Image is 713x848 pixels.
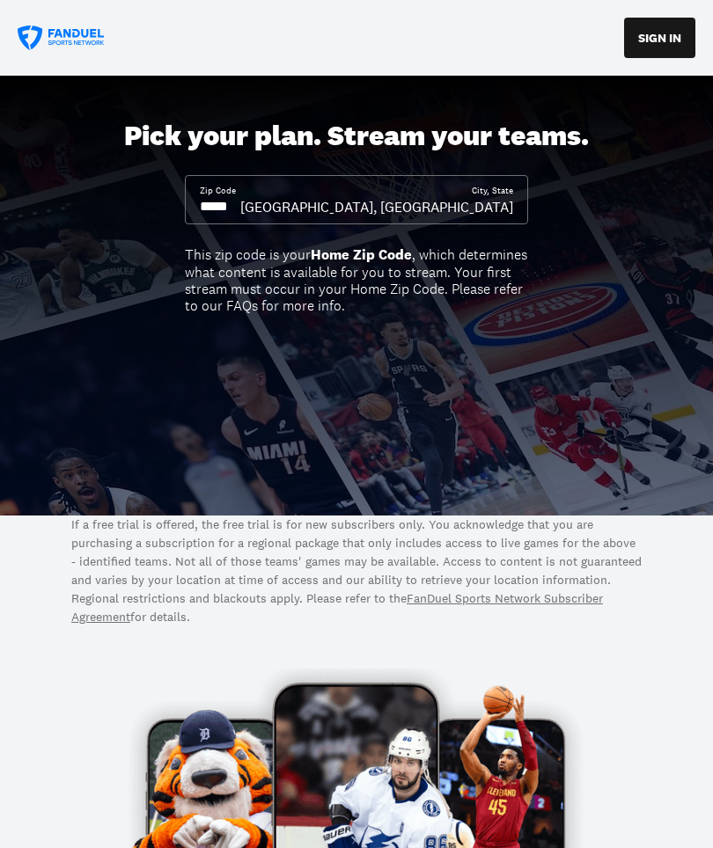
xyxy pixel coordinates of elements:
div: Zip Code [200,185,236,197]
div: This zip code is your , which determines what content is available for you to stream. Your first ... [185,246,528,314]
button: SIGN IN [624,18,695,58]
div: Pick your plan. Stream your teams. [124,120,589,153]
div: City, State [472,185,513,197]
div: [GEOGRAPHIC_DATA], [GEOGRAPHIC_DATA] [240,197,513,216]
b: Home Zip Code [311,245,412,264]
p: If a free trial is offered, the free trial is for new subscribers only. You acknowledge that you ... [71,515,642,626]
